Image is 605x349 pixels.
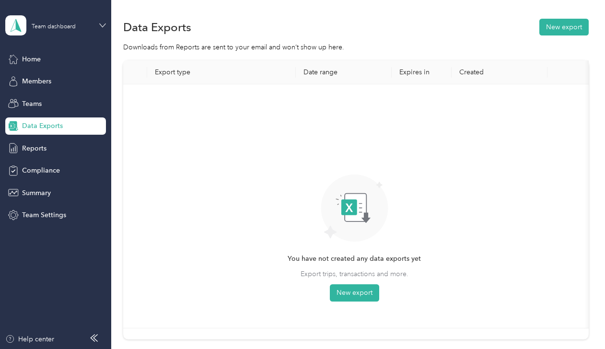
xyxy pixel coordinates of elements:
th: Export type [147,60,296,84]
span: Members [22,76,51,86]
th: Expires in [392,60,452,84]
div: Team dashboard [32,24,76,30]
span: Team Settings [22,210,66,220]
button: New export [330,284,379,302]
span: Reports [22,143,47,153]
span: Export trips, transactions and more. [301,269,408,279]
span: Data Exports [22,121,63,131]
button: New export [539,19,589,35]
th: Created [452,60,547,84]
span: Compliance [22,165,60,175]
h1: Data Exports [123,22,191,32]
th: Date range [296,60,392,84]
iframe: Everlance-gr Chat Button Frame [551,295,605,349]
span: Home [22,54,41,64]
span: You have not created any data exports yet [288,254,421,264]
div: Downloads from Reports are sent to your email and won’t show up here. [123,42,589,52]
button: Help center [5,334,54,344]
span: Summary [22,188,51,198]
span: Teams [22,99,42,109]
